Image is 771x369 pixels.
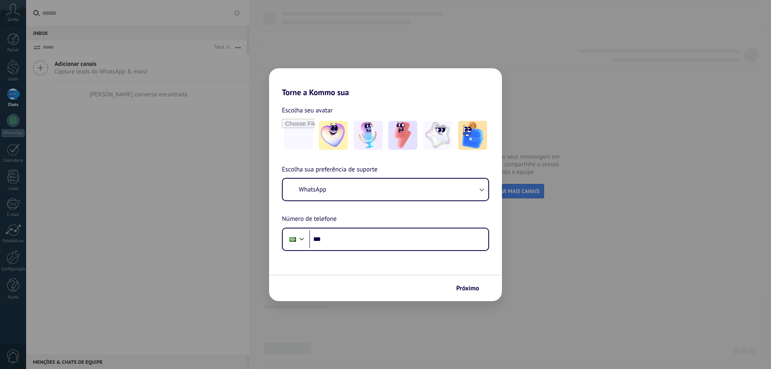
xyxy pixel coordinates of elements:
button: WhatsApp [283,179,488,200]
div: Brazil: + 55 [285,231,300,248]
img: -3.jpeg [388,121,417,150]
span: Escolha seu avatar [282,105,333,116]
span: Próximo [456,285,479,291]
h2: Torne a Kommo sua [269,68,502,97]
img: -4.jpeg [423,121,452,150]
button: Próximo [453,281,490,295]
span: Escolha sua preferência de suporte [282,165,377,175]
img: -5.jpeg [458,121,487,150]
span: WhatsApp [299,186,326,194]
img: -1.jpeg [319,121,348,150]
span: Número de telefone [282,214,337,224]
img: -2.jpeg [354,121,383,150]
